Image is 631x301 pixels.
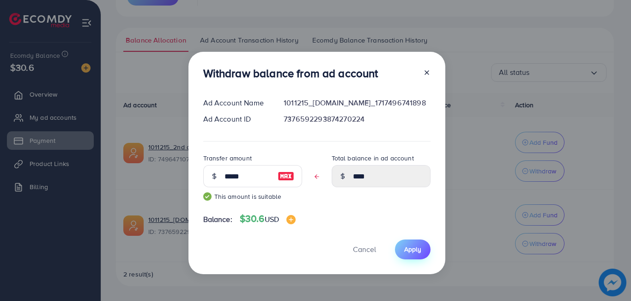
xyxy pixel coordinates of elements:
[404,245,421,254] span: Apply
[196,98,277,108] div: Ad Account Name
[265,214,279,224] span: USD
[276,98,437,108] div: 1011215_[DOMAIN_NAME]_1717496741898
[203,214,232,225] span: Balance:
[240,213,296,225] h4: $30.6
[203,67,378,80] h3: Withdraw balance from ad account
[353,244,376,254] span: Cancel
[395,240,431,259] button: Apply
[203,192,302,201] small: This amount is suitable
[332,154,414,163] label: Total balance in ad account
[203,192,212,201] img: guide
[196,114,277,124] div: Ad Account ID
[341,240,388,259] button: Cancel
[203,154,252,163] label: Transfer amount
[286,215,296,224] img: image
[276,114,437,124] div: 7376592293874270224
[278,171,294,182] img: image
